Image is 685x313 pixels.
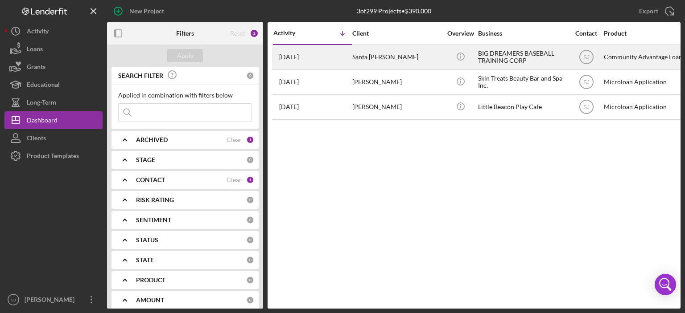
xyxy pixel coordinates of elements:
[583,104,589,110] text: SJ
[227,176,242,183] div: Clear
[583,54,589,61] text: SJ
[4,76,103,93] button: Educational
[583,79,589,85] text: SJ
[4,40,103,58] button: Loans
[246,216,254,224] div: 0
[136,216,171,224] b: SENTIMENT
[352,95,442,119] div: [PERSON_NAME]
[11,297,16,302] text: SJ
[27,58,45,78] div: Grants
[569,30,603,37] div: Contact
[136,136,168,143] b: ARCHIVED
[357,8,431,15] div: 3 of 299 Projects • $390,000
[230,30,245,37] div: Reset
[246,176,254,184] div: 1
[279,78,299,85] time: 2025-04-21 19:07
[478,70,567,94] div: Skin Treats Beauty Bar and Spa Inc.
[273,29,313,37] div: Activity
[246,236,254,244] div: 0
[22,291,80,311] div: [PERSON_NAME]
[167,49,203,62] button: Apply
[444,30,477,37] div: Overview
[246,256,254,264] div: 0
[129,2,164,20] div: New Project
[4,22,103,40] button: Activity
[352,30,442,37] div: Client
[246,276,254,284] div: 0
[136,196,174,203] b: RISK RATING
[136,276,165,284] b: PRODUCT
[352,70,442,94] div: [PERSON_NAME]
[27,76,60,96] div: Educational
[246,156,254,164] div: 0
[27,93,56,114] div: Long-Term
[27,111,58,131] div: Dashboard
[27,147,79,167] div: Product Templates
[279,103,299,110] time: 2025-03-14 16:18
[107,2,173,20] button: New Project
[279,53,299,61] time: 2025-07-30 20:46
[639,2,658,20] div: Export
[227,136,242,143] div: Clear
[136,156,155,163] b: STAGE
[4,129,103,147] button: Clients
[246,72,254,80] div: 0
[246,296,254,304] div: 0
[27,40,43,60] div: Loans
[136,176,165,183] b: CONTACT
[136,236,158,244] b: STATUS
[4,58,103,76] button: Grants
[478,45,567,69] div: BIG DREAMERS BASEBALL TRAINING CORP
[177,49,194,62] div: Apply
[478,30,567,37] div: Business
[136,256,154,264] b: STATE
[4,147,103,165] button: Product Templates
[4,93,103,111] button: Long-Term
[250,29,259,38] div: 2
[136,297,164,304] b: AMOUNT
[246,136,254,144] div: 1
[478,95,567,119] div: Little Beacon Play Cafe
[246,196,254,204] div: 0
[118,92,252,99] div: Applied in combination with filters below
[352,45,442,69] div: Santa [PERSON_NAME]
[655,274,676,295] div: Open Intercom Messenger
[27,129,46,149] div: Clients
[118,72,163,79] b: SEARCH FILTER
[4,291,103,309] button: SJ[PERSON_NAME]
[27,22,49,42] div: Activity
[176,30,194,37] b: Filters
[630,2,681,20] button: Export
[4,111,103,129] button: Dashboard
